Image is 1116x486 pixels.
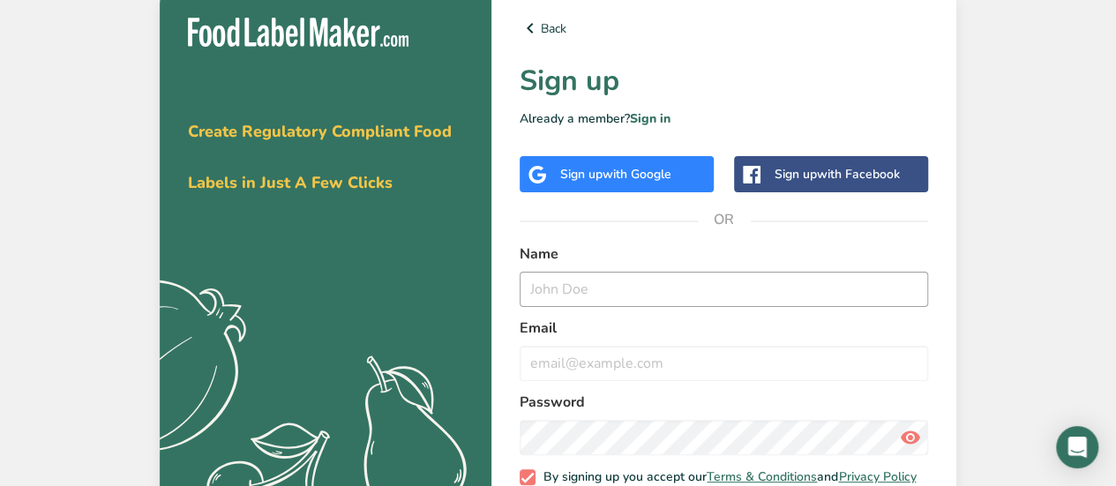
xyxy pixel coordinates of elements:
[520,318,928,339] label: Email
[520,392,928,413] label: Password
[817,166,900,183] span: with Facebook
[698,193,751,246] span: OR
[707,468,817,485] a: Terms & Conditions
[603,166,671,183] span: with Google
[520,346,928,381] input: email@example.com
[520,60,928,102] h1: Sign up
[520,109,928,128] p: Already a member?
[838,468,916,485] a: Privacy Policy
[188,121,452,193] span: Create Regulatory Compliant Food Labels in Just A Few Clicks
[188,18,408,47] img: Food Label Maker
[520,272,928,307] input: John Doe
[560,165,671,183] div: Sign up
[520,18,928,39] a: Back
[630,110,670,127] a: Sign in
[520,243,928,265] label: Name
[775,165,900,183] div: Sign up
[1056,426,1098,468] div: Open Intercom Messenger
[536,469,917,485] span: By signing up you accept our and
